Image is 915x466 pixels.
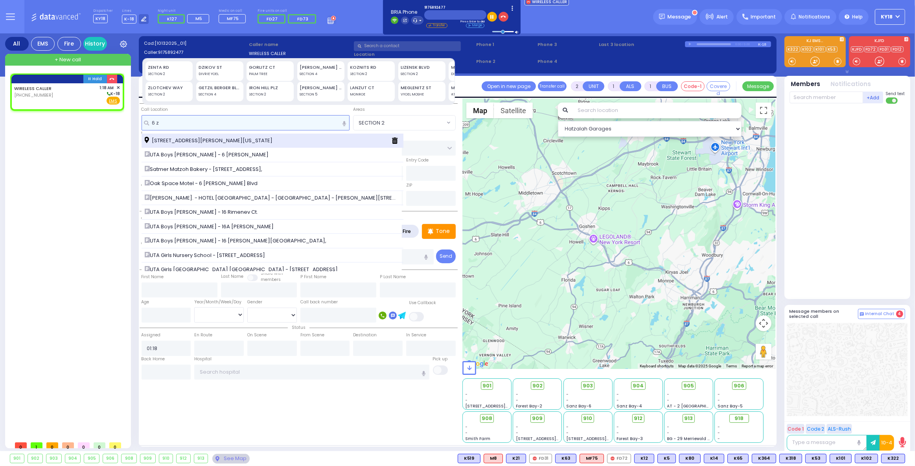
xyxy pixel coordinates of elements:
span: - [667,430,670,436]
span: K-18 [106,91,120,97]
label: Use Callback [409,300,436,306]
span: Important [751,13,776,20]
span: 0 [46,442,58,448]
button: Code 1 [787,424,805,434]
span: + New call [55,56,81,64]
div: MEGLENITZ ST [401,84,443,91]
img: red-radio-icon.svg [611,457,615,460]
div: K12 [634,454,654,463]
u: EMS [109,98,118,104]
span: 904 [633,382,644,390]
div: BLS [830,454,852,463]
div: ATZEI TAMURIM [451,92,493,97]
span: - [466,430,468,436]
div: SECTION 4 [199,92,241,97]
span: Forest Bay-3 [617,436,643,442]
div: BLS [458,454,481,463]
div: DIVRIE YOEL [199,72,241,77]
span: FD27 [267,16,278,22]
span: 4 [896,310,903,317]
span: members [261,277,281,283]
a: Open this area in Google Maps (opens a new window) [464,359,490,369]
label: From Scene [300,332,324,338]
div: BLS [679,454,701,463]
span: - [617,430,619,436]
label: P Last Name [380,274,406,280]
div: 903 [46,454,61,463]
span: SECTION 2 [353,116,444,130]
label: WIRELESS CALLER [249,50,351,57]
label: Turn off text [886,97,898,105]
div: KOZNITS RD [350,64,392,71]
div: All [5,37,29,51]
div: - [718,430,761,436]
div: BLS [506,454,526,463]
span: UTA Girls [GEOGRAPHIC_DATA] [GEOGRAPHIC_DATA] - [STREET_ADDRESS] [145,266,341,273]
label: Location Name [142,130,173,137]
label: En Route [194,332,212,338]
div: SECTION 2 [148,92,190,97]
span: [STREET_ADDRESS][PERSON_NAME] [516,436,590,442]
span: K127 [167,16,177,22]
span: [STREET_ADDRESS][PERSON_NAME] [566,436,641,442]
a: FD72 [864,46,878,52]
button: Covered [707,81,730,91]
div: K102 [855,454,878,463]
span: Sanz Bay-4 [617,403,642,409]
button: Members [791,80,821,89]
span: 0 [109,442,121,448]
input: Search a contact [354,41,461,51]
button: Drag Pegman onto the map to open Street View [756,344,771,360]
span: 912 [634,415,643,422]
div: 901 [10,454,24,463]
span: BG - 29 Merriewold S. [667,436,711,442]
div: K14 [704,454,724,463]
span: - [566,391,569,397]
span: UTA Boys [PERSON_NAME] - 16A [PERSON_NAME] [145,223,277,231]
button: +Add [863,92,884,103]
div: 913 [194,454,208,463]
div: PALM TREE [249,72,291,77]
div: BLS [657,454,676,463]
span: - [718,391,720,397]
input: Search location [573,103,742,118]
img: Google [464,359,490,369]
a: K102 [801,46,814,52]
a: FD31 [878,46,891,52]
span: Oak Space Motel - 6 [PERSON_NAME] Blvd [145,180,261,187]
span: Phone 4 [538,58,596,65]
span: 0 [94,442,105,448]
div: 905 [84,454,99,463]
div: K318 [779,454,802,463]
span: 902 [532,382,543,390]
span: 906 [734,382,744,390]
span: 0 [78,442,90,448]
div: Year/Month/Week/Day [194,299,244,305]
div: K364 [752,454,776,463]
button: Send [436,250,456,263]
div: BLS [855,454,878,463]
span: - [466,391,468,397]
button: ALS-Rush [827,424,852,434]
div: EMS [31,37,55,51]
span: [STREET_ADDRESS][PERSON_NAME][US_STATE] [145,137,275,145]
div: - [718,436,761,442]
h5: Message members on selected call [790,309,858,319]
span: - [718,397,720,403]
label: Lines [122,9,149,13]
span: FD73 [297,16,308,22]
span: - [466,397,468,403]
div: K101 [830,454,852,463]
span: ✕ [116,84,120,91]
label: Call back number [300,299,338,305]
div: K53 [805,454,827,463]
div: SECTION 2 [401,72,443,77]
img: message.svg [659,14,665,20]
div: ALS [580,454,604,463]
span: - [516,430,518,436]
label: Destination [353,332,377,338]
span: 918 [735,415,744,422]
span: 908 [482,415,492,422]
label: Age [142,299,149,305]
label: Entry Code [406,157,429,163]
